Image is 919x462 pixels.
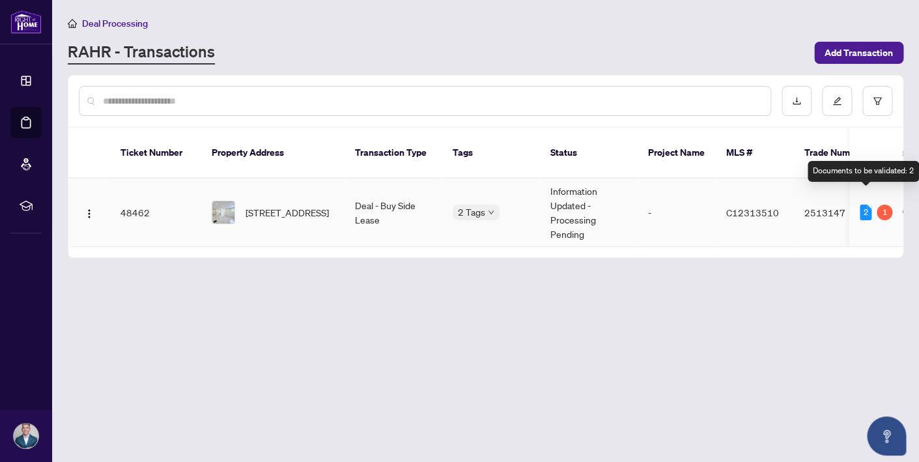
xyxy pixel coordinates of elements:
th: Project Name [638,128,716,179]
th: Transaction Type [345,128,442,179]
td: 48462 [110,179,201,247]
td: Information Updated - Processing Pending [540,179,638,247]
button: Add Transaction [814,42,903,64]
img: Profile Icon [14,424,38,448]
span: 2 Tags [458,205,485,220]
span: Deal Processing [82,18,148,29]
th: Ticket Number [110,128,201,179]
th: Property Address [201,128,345,179]
th: Tags [442,128,540,179]
div: 1 [877,205,892,220]
span: C12313510 [726,207,779,218]
th: MLS # [716,128,794,179]
span: download [792,96,801,106]
span: Add Transaction [825,42,893,63]
div: 2 [860,205,871,220]
button: Open asap [867,416,906,455]
img: thumbnail-img [212,201,234,224]
td: Deal - Buy Side Lease [345,179,442,247]
span: edit [832,96,841,106]
th: Trade Number [794,128,885,179]
span: home [68,19,77,28]
img: Logo [84,209,94,219]
span: [STREET_ADDRESS] [246,205,329,220]
span: down [488,209,494,216]
th: Status [540,128,638,179]
div: Documents to be validated: 2 [808,161,919,182]
td: 2513147 [794,179,885,247]
span: filter [873,96,882,106]
button: Logo [79,202,100,223]
a: RAHR - Transactions [68,41,215,65]
button: edit [822,86,852,116]
img: logo [10,10,42,34]
button: filter [862,86,892,116]
td: - [638,179,716,247]
button: download [782,86,812,116]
